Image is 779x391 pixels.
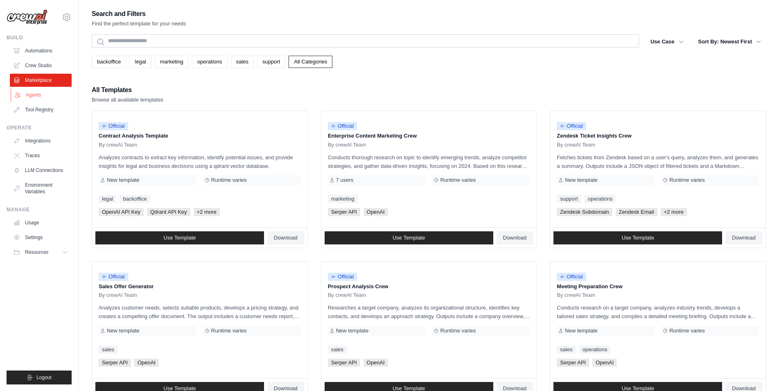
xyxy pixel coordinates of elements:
[99,153,301,170] p: Analyzes contracts to extract key information, identify potential issues, and provide insights fo...
[585,195,616,203] a: operations
[194,208,220,216] span: +2 more
[36,374,52,381] span: Logout
[99,346,117,354] a: sales
[163,235,196,241] span: Use Template
[7,371,72,384] button: Logout
[557,153,759,170] p: Fetches tickets from Zendesk based on a user's query, analyzes them, and generates a summary. Out...
[25,249,48,255] span: Resources
[99,142,137,148] span: By crewAI Team
[693,34,766,49] button: Sort By: Newest First
[10,149,72,162] a: Traces
[328,303,530,321] p: Researches a target company, analyzes its organizational structure, identifies key contacts, and ...
[557,346,576,354] a: sales
[211,177,247,183] span: Runtime varies
[669,328,705,334] span: Runtime varies
[336,328,368,334] span: New template
[99,132,301,140] p: Contract Analysis Template
[10,59,72,72] a: Crew Studio
[95,231,264,244] a: Use Template
[328,292,366,298] span: By crewAI Team
[267,231,304,244] a: Download
[328,283,530,291] p: Prospect Analysis Crew
[7,124,72,131] div: Operate
[328,142,366,148] span: By crewAI Team
[732,235,756,241] span: Download
[336,177,354,183] span: 7 users
[289,56,332,68] a: All Categories
[10,246,72,259] button: Resources
[11,88,72,102] a: Agents
[503,235,527,241] span: Download
[328,122,357,130] span: Official
[99,303,301,321] p: Analyzes customer needs, selects suitable products, develops a pricing strategy, and creates a co...
[92,96,163,104] p: Browse all available templates
[622,235,654,241] span: Use Template
[10,44,72,57] a: Automations
[557,359,589,367] span: Serper API
[7,206,72,213] div: Manage
[592,359,617,367] span: OpenAI
[557,208,612,216] span: Zendesk Subdomain
[10,164,72,177] a: LLM Connections
[557,273,586,281] span: Official
[328,359,360,367] span: Serper API
[92,56,126,68] a: backoffice
[10,134,72,147] a: Integrations
[274,235,298,241] span: Download
[99,283,301,291] p: Sales Offer Generator
[557,142,595,148] span: By crewAI Team
[557,292,595,298] span: By crewAI Team
[7,34,72,41] div: Build
[129,56,151,68] a: legal
[10,179,72,198] a: Environment Variables
[92,8,186,20] h2: Search and Filters
[616,208,657,216] span: Zendesk Email
[669,177,705,183] span: Runtime varies
[553,231,722,244] a: Use Template
[725,231,762,244] a: Download
[557,122,586,130] span: Official
[646,34,689,49] button: Use Case
[99,195,116,203] a: legal
[557,283,759,291] p: Meeting Preparation Crew
[92,84,163,96] h2: All Templates
[579,346,611,354] a: operations
[328,153,530,170] p: Conducts thorough research on topic to identify emerging trends, analyze competitor strategies, a...
[393,235,425,241] span: Use Template
[107,328,139,334] span: New template
[120,195,150,203] a: backoffice
[364,208,388,216] span: OpenAI
[328,273,357,281] span: Official
[99,292,137,298] span: By crewAI Team
[147,208,190,216] span: Qdrant API Key
[557,303,759,321] p: Conducts research on a target company, analyzes industry trends, develops a tailored sales strate...
[661,208,687,216] span: +2 more
[440,177,476,183] span: Runtime varies
[10,103,72,116] a: Tool Registry
[99,359,131,367] span: Serper API
[134,359,159,367] span: OpenAI
[328,346,347,354] a: sales
[231,56,254,68] a: sales
[557,132,759,140] p: Zendesk Ticket Insights Crew
[211,328,247,334] span: Runtime varies
[7,9,47,25] img: Logo
[99,122,128,130] span: Official
[10,216,72,229] a: Usage
[10,231,72,244] a: Settings
[565,177,597,183] span: New template
[440,328,476,334] span: Runtime varies
[92,20,186,28] p: Find the perfect template for your needs
[257,56,285,68] a: support
[10,74,72,87] a: Marketplace
[557,195,581,203] a: support
[565,328,597,334] span: New template
[328,195,358,203] a: marketing
[328,132,530,140] p: Enterprise Content Marketing Crew
[99,208,144,216] span: OpenAI API Key
[364,359,388,367] span: OpenAI
[107,177,139,183] span: New template
[155,56,189,68] a: marketing
[192,56,228,68] a: operations
[325,231,493,244] a: Use Template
